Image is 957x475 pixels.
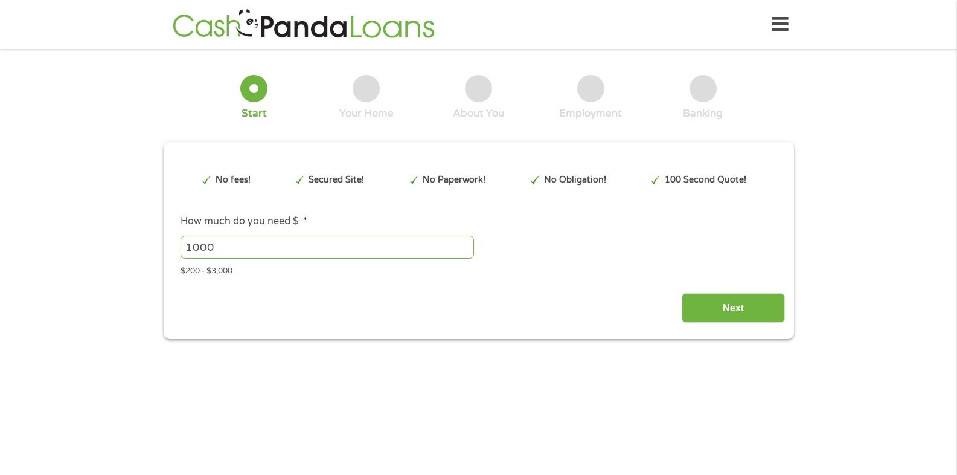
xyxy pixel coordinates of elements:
input: Next [682,293,785,323]
img: GetLoanNow Logo [169,7,438,42]
p: Secured Site! [309,173,364,187]
div: About You [453,107,504,120]
label: How much do you need $ [181,215,307,228]
div: Banking [683,107,723,120]
p: No Obligation! [544,173,606,187]
div: Your Home [339,107,394,120]
p: No fees! [216,173,251,187]
div: Start [242,107,267,120]
p: 100 Second Quote! [665,173,746,187]
p: No Paperwork! [423,173,485,187]
div: Employment [559,107,622,120]
div: $200 - $3,000 [181,261,776,277]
